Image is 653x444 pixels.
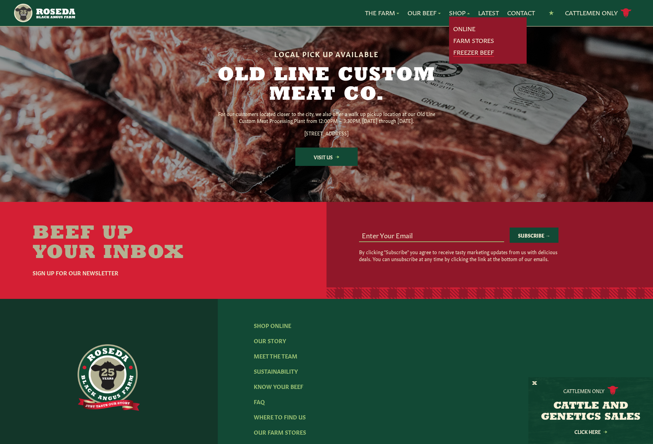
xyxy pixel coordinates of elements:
a: Our Farm Stores [254,428,306,436]
a: Meet The Team [254,352,297,359]
a: Contact [507,8,535,17]
a: Online [453,24,475,33]
a: Farm Stores [453,36,494,45]
p: [STREET_ADDRESS] [216,130,437,136]
a: Freezer Beef [453,48,494,57]
a: FAQ [254,398,265,405]
a: The Farm [365,8,399,17]
a: Shop [449,8,470,17]
p: By clicking "Subscribe" you agree to receive tasty marketing updates from us with delicious deals... [359,248,558,262]
img: cattle-icon.svg [607,386,618,395]
h6: Sign Up For Our Newsletter [33,268,210,277]
button: Subscribe → [510,228,558,243]
p: Cattlemen Only [563,387,605,394]
img: https://roseda.com/wp-content/uploads/2021/06/roseda-25-full@2x.png [78,344,140,411]
h6: Local Pick Up Available [194,50,459,57]
a: Sustainability [254,367,298,375]
a: Click Here [560,429,622,434]
a: Visit Us [295,148,358,166]
a: Shop Online [254,321,291,329]
p: For our customers located closer to the city, we also offer a walk up pickup location at our Old ... [216,110,437,124]
h3: CATTLE AND GENETICS SALES [537,401,644,423]
h2: Old Line Custom Meat Co. [194,66,459,105]
a: Where To Find Us [254,413,306,420]
img: https://roseda.com/wp-content/uploads/2021/05/roseda-25-header.png [13,3,75,23]
a: Our Story [254,337,286,344]
button: X [532,380,537,387]
a: Know Your Beef [254,382,303,390]
input: Enter Your Email [359,228,504,241]
a: Latest [478,8,499,17]
a: Cattlemen Only [565,7,632,19]
a: Our Beef [408,8,441,17]
h2: Beef Up Your Inbox [33,224,210,263]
